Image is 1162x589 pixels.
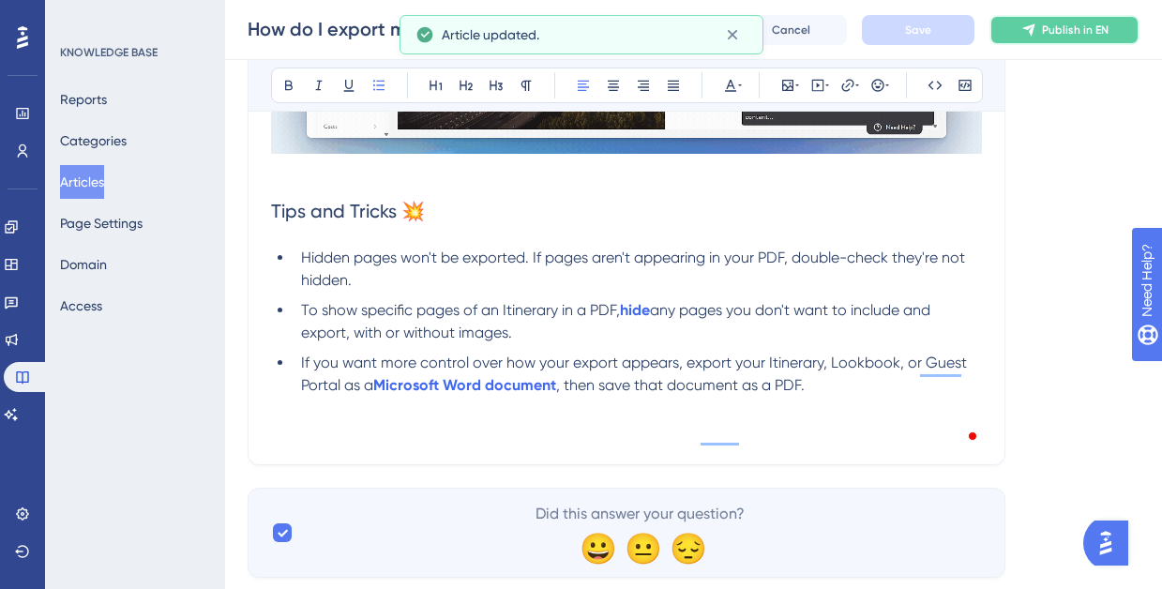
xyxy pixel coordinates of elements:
[60,248,107,281] button: Domain
[556,376,805,394] span: , then save that document as a PDF.
[670,533,700,563] div: 😔
[580,533,610,563] div: 😀
[625,533,655,563] div: 😐
[442,23,539,46] span: Article updated.
[301,421,935,439] span: Keywords: Export a lookbook, export an itinerary, export a guest portal, export to a PDF, PDF.
[44,5,117,27] span: Need Help?
[620,301,650,319] a: hide
[301,249,969,289] span: Hidden pages won't be exported. If pages aren't appearing in your PDF, double-check they're not h...
[373,376,556,394] a: Microsoft Word document
[536,503,745,525] span: Did this answer your question?
[772,23,810,38] span: Cancel
[989,15,1139,45] button: Publish in EN
[1042,23,1109,38] span: Publish in EN
[60,165,104,199] button: Articles
[60,124,127,158] button: Categories
[862,15,974,45] button: Save
[1083,515,1139,571] iframe: UserGuiding AI Assistant Launcher
[60,83,107,116] button: Reports
[271,200,425,222] span: Tips and Tricks 💥
[301,354,971,394] span: If you want more control over how your export appears, export your Itinerary, Lookbook, or Guest ...
[248,16,483,42] input: Article Name
[905,23,931,38] span: Save
[60,45,158,60] div: KNOWLEDGE BASE
[734,15,847,45] button: Cancel
[301,301,620,319] span: To show specific pages of an Itinerary in a PDF,
[60,289,102,323] button: Access
[60,206,143,240] button: Page Settings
